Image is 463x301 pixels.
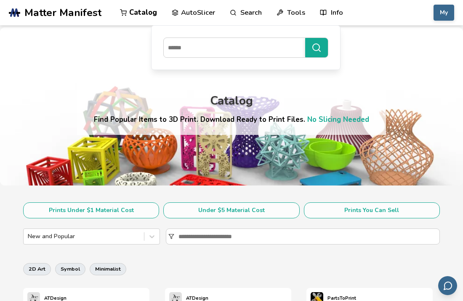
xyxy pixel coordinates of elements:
[307,115,369,124] a: No Slicing Needed
[94,115,369,124] h4: Find Popular Items to 3D Print. Download Ready to Print Files.
[23,202,159,218] button: Prints Under $1 Material Cost
[28,233,29,240] input: New and Popular
[23,263,51,275] button: 2D Art
[55,263,85,275] button: Symbol
[163,202,299,218] button: Under $5 Material Cost
[210,94,253,107] div: Catalog
[90,263,126,275] button: Minimalist
[304,202,440,218] button: Prints You Can Sell
[434,5,454,21] button: My
[24,7,101,19] span: Matter Manifest
[438,276,457,295] button: Send feedback via email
